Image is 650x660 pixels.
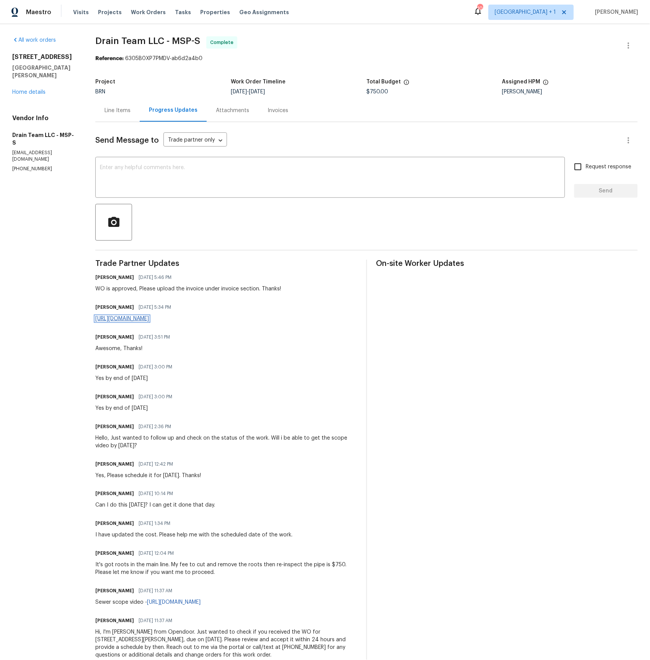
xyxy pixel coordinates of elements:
[95,393,134,401] h6: [PERSON_NAME]
[12,53,77,61] h2: [STREET_ADDRESS]
[139,393,172,401] span: [DATE] 3:00 PM
[95,550,134,557] h6: [PERSON_NAME]
[139,423,171,430] span: [DATE] 2:36 PM
[95,79,115,85] h5: Project
[231,79,286,85] h5: Work Order Timeline
[12,131,77,147] h5: Drain Team LLC - MSP-S
[95,55,638,62] div: 6305B0XP7PMDV-ab6d2a4b0
[403,79,410,89] span: The total cost of line items that have been proposed by Opendoor. This sum includes line items th...
[95,472,201,479] div: Yes, Please schedule it for [DATE]. Thanks!
[95,502,215,509] div: Can I do this [DATE]? I can get it done that day.
[95,363,134,371] h6: [PERSON_NAME]
[95,137,159,144] span: Send Message to
[139,550,174,557] span: [DATE] 12:04 PM
[216,107,249,114] div: Attachments
[231,89,247,95] span: [DATE]
[175,10,191,15] span: Tasks
[139,587,172,595] span: [DATE] 11:37 AM
[149,106,198,114] div: Progress Updates
[367,79,401,85] h5: Total Budget
[95,587,134,595] h6: [PERSON_NAME]
[12,114,77,122] h4: Vendor Info
[98,8,122,16] span: Projects
[147,600,201,605] a: [URL][DOMAIN_NAME]
[139,303,171,311] span: [DATE] 5:34 PM
[95,599,201,606] div: Sewer scope video -
[95,460,134,468] h6: [PERSON_NAME]
[95,333,134,341] h6: [PERSON_NAME]
[95,36,200,46] span: Drain Team LLC - MSP-S
[95,490,134,498] h6: [PERSON_NAME]
[592,8,639,16] span: [PERSON_NAME]
[12,166,77,172] p: [PHONE_NUMBER]
[249,89,265,95] span: [DATE]
[268,107,288,114] div: Invoices
[502,89,638,95] div: [PERSON_NAME]
[95,629,357,659] div: Hi, I'm [PERSON_NAME] from Opendoor. Just wanted to check if you received the WO for [STREET_ADDR...
[95,260,357,267] span: Trade Partner Updates
[200,8,230,16] span: Properties
[543,79,549,89] span: The hpm assigned to this work order.
[95,345,175,352] div: Awesome, Thanks!
[139,490,173,498] span: [DATE] 10:14 PM
[95,404,177,412] div: Yes by end of [DATE]
[95,375,177,382] div: Yes by end of [DATE]
[586,163,632,171] span: Request response
[139,363,172,371] span: [DATE] 3:00 PM
[95,617,134,625] h6: [PERSON_NAME]
[95,561,357,577] div: It's got roots in the main line. My fee to cut and remove the roots then re-inspect the pipe is $...
[95,274,134,281] h6: [PERSON_NAME]
[376,260,638,267] span: On-site Worker Updates
[502,79,541,85] h5: Assigned HPM
[12,37,56,43] a: All work orders
[95,56,124,61] b: Reference:
[95,531,292,539] div: I have updated the cost. Please help me with the scheduled date of the work.
[477,5,483,12] div: 102
[163,134,227,147] div: Trade partner only
[95,520,134,528] h6: [PERSON_NAME]
[131,8,166,16] span: Work Orders
[139,333,170,341] span: [DATE] 3:51 PM
[95,423,134,430] h6: [PERSON_NAME]
[12,90,46,95] a: Home details
[210,39,237,46] span: Complete
[139,520,170,528] span: [DATE] 1:34 PM
[139,460,173,468] span: [DATE] 12:42 PM
[139,617,172,625] span: [DATE] 11:37 AM
[95,316,149,321] a: [URL][DOMAIN_NAME]
[105,107,131,114] div: Line Items
[239,8,289,16] span: Geo Assignments
[12,150,77,163] p: [EMAIL_ADDRESS][DOMAIN_NAME]
[73,8,89,16] span: Visits
[12,64,77,79] h5: [GEOGRAPHIC_DATA][PERSON_NAME]
[26,8,51,16] span: Maestro
[95,89,105,95] span: BRN
[367,89,389,95] span: $750.00
[95,285,281,293] div: WO is approved, Please upload the invoice under invoice section. Thanks!
[139,274,171,281] span: [DATE] 5:46 PM
[95,434,357,450] div: Hello, Just wanted to follow up and check on the status of the work. Will i be able to get the sc...
[95,303,134,311] h6: [PERSON_NAME]
[495,8,556,16] span: [GEOGRAPHIC_DATA] + 1
[231,89,265,95] span: -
